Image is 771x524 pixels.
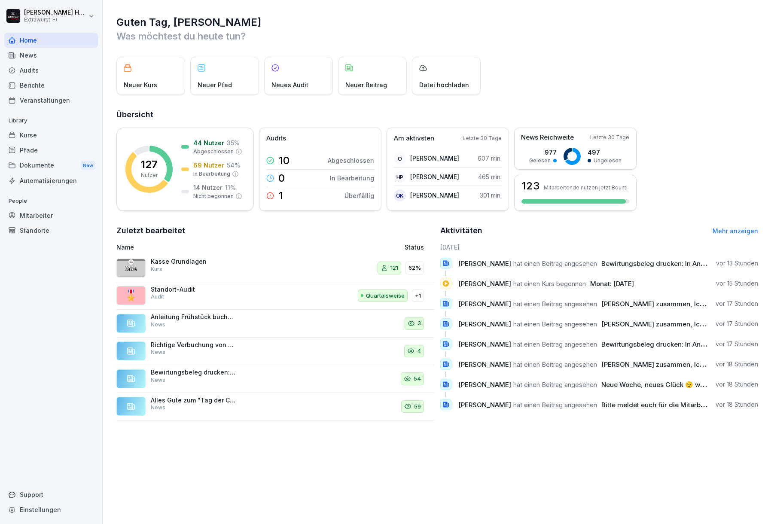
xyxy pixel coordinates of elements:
[227,138,240,147] p: 35 %
[458,360,511,369] span: [PERSON_NAME]
[366,292,405,300] p: Quartalsweise
[414,402,421,411] p: 59
[713,227,758,235] a: Mehr anzeigen
[415,292,421,300] p: +1
[4,223,98,238] a: Standorte
[193,138,224,147] p: 44 Nutzer
[521,181,539,191] h3: 123
[4,48,98,63] a: News
[24,9,87,16] p: [PERSON_NAME] Hagebaum
[478,154,502,163] p: 607 min.
[410,154,459,163] p: [PERSON_NAME]
[716,320,758,328] p: vor 17 Stunden
[227,161,240,170] p: 54 %
[151,286,237,293] p: Standort-Audit
[266,134,286,143] p: Audits
[513,401,597,409] span: hat einen Beitrag angesehen
[4,173,98,188] div: Automatisierungen
[405,243,424,252] p: Status
[4,33,98,48] div: Home
[544,184,628,191] p: Mitarbeitende nutzen jetzt Bounti
[4,502,98,517] a: Einstellungen
[116,393,434,421] a: Alles Gute zum "Tag der Currywurst"! Auch wenn wir es nur mit einem Social-Media-Post bewerben, w...
[151,313,237,321] p: Anleitung Frühstück buchen. Zum Verkauf der Frühstücksangebote haben wir die entsprechenden Artik...
[394,171,406,183] div: HP
[4,143,98,158] a: Pfade
[271,80,308,89] p: Neues Audit
[4,158,98,174] a: DokumenteNew
[193,192,234,200] p: Nicht begonnen
[116,310,434,338] a: Anleitung Frühstück buchen. Zum Verkauf der Frühstücksangebote haben wir die entsprechenden Artik...
[328,156,374,165] p: Abgeschlossen
[4,93,98,108] div: Veranstaltungen
[410,172,459,181] p: [PERSON_NAME]
[513,320,597,328] span: hat einen Beitrag angesehen
[458,340,511,348] span: [PERSON_NAME]
[414,375,421,383] p: 54
[193,183,222,192] p: 14 Nutzer
[330,174,374,183] p: In Bearbeitung
[521,133,574,143] p: News Reichweite
[225,183,236,192] p: 11 %
[440,243,758,252] h6: [DATE]
[4,194,98,208] p: People
[151,258,237,265] p: Kasse Grundlagen
[151,321,165,329] p: News
[394,189,406,201] div: OK
[4,208,98,223] a: Mitarbeiter
[716,279,758,288] p: vor 15 Stunden
[4,128,98,143] a: Kurse
[408,264,421,272] p: 62%
[716,340,758,348] p: vor 17 Stunden
[716,299,758,308] p: vor 17 Stunden
[198,80,232,89] p: Neuer Pfad
[4,487,98,502] div: Support
[278,173,285,183] p: 0
[116,282,434,310] a: 🎖️Standort-AuditAuditQuartalsweise+1
[116,259,146,277] img: a0m7f85hpourwsdu9f1j3y50.png
[513,300,597,308] span: hat einen Beitrag angesehen
[463,134,502,142] p: Letzte 30 Tage
[151,396,237,404] p: Alles Gute zum "Tag der Currywurst"! Auch wenn wir es nur mit einem Social-Media-Post bewerben, w...
[151,293,164,301] p: Audit
[4,63,98,78] a: Audits
[716,360,758,369] p: vor 18 Stunden
[394,134,434,143] p: Am aktivsten
[513,259,597,268] span: hat einen Beitrag angesehen
[716,400,758,409] p: vor 18 Stunden
[588,148,622,157] p: 497
[590,280,634,288] span: Monat: [DATE]
[116,225,434,237] h2: Zuletzt bearbeitet
[458,280,511,288] span: [PERSON_NAME]
[141,171,158,179] p: Nutzer
[594,157,622,165] p: Ungelesen
[4,78,98,93] a: Berichte
[440,225,482,237] h2: Aktivitäten
[278,155,290,166] p: 10
[151,376,165,384] p: News
[345,80,387,89] p: Neuer Beitrag
[417,347,421,356] p: 4
[513,360,597,369] span: hat einen Beitrag angesehen
[480,191,502,200] p: 301 min.
[116,15,758,29] h1: Guten Tag, [PERSON_NAME]
[458,300,511,308] span: [PERSON_NAME]
[458,320,511,328] span: [PERSON_NAME]
[141,159,158,170] p: 127
[116,243,314,252] p: Name
[193,170,230,178] p: In Bearbeitung
[278,191,283,201] p: 1
[193,148,234,155] p: Abgeschlossen
[124,80,157,89] p: Neuer Kurs
[394,152,406,165] div: O
[716,380,758,389] p: vor 18 Stunden
[513,381,597,389] span: hat einen Beitrag angesehen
